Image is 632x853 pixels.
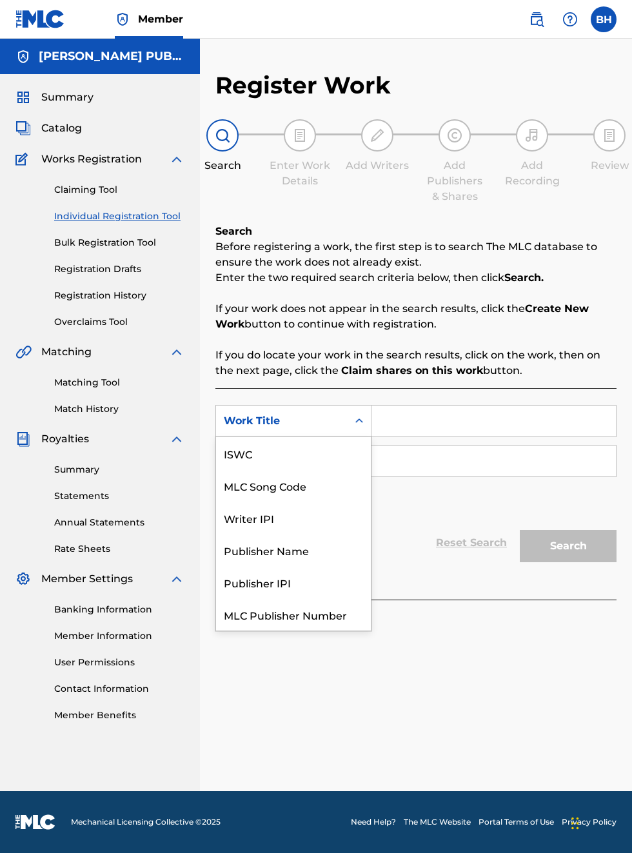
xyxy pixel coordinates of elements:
span: Royalties [41,431,89,447]
img: expand [169,344,184,360]
a: SummarySummary [15,90,94,105]
a: Registration Drafts [54,262,184,276]
img: step indicator icon for Add Publishers & Shares [447,128,462,143]
div: Add Publishers & Shares [422,158,487,204]
a: Claiming Tool [54,183,184,197]
a: Portal Terms of Use [479,816,554,828]
p: Enter the two required search criteria below, then click [215,270,617,286]
iframe: Resource Center [596,599,632,703]
div: Publisher IPI [216,566,371,598]
a: Summary [54,463,184,476]
a: Overclaims Tool [54,315,184,329]
img: Catalog [15,121,31,136]
a: Privacy Policy [562,816,617,828]
div: Work Title [224,413,340,429]
strong: Search. [504,271,544,284]
a: Member Information [54,629,184,643]
div: Help [557,6,583,32]
a: Matching Tool [54,376,184,389]
div: User Menu [591,6,617,32]
img: step indicator icon for Enter Work Details [292,128,308,143]
span: Works Registration [41,152,142,167]
span: Member [138,12,183,26]
img: step indicator icon for Search [215,128,230,143]
a: Rate Sheets [54,542,184,556]
span: Member Settings [41,571,133,587]
a: Member Benefits [54,709,184,722]
form: Search Form [215,405,617,569]
img: Top Rightsholder [115,12,130,27]
a: CatalogCatalog [15,121,82,136]
img: expand [169,152,184,167]
img: expand [169,431,184,447]
b: Search [215,225,252,237]
a: Annual Statements [54,516,184,529]
img: MLC Logo [15,10,65,28]
span: Catalog [41,121,82,136]
div: Search [190,158,255,173]
span: Matching [41,344,92,360]
a: Statements [54,489,184,503]
div: Enter Work Details [268,158,332,189]
img: Accounts [15,49,31,64]
div: MLC Song Code [216,469,371,502]
span: Mechanical Licensing Collective © 2025 [71,816,221,828]
a: Need Help? [351,816,396,828]
a: Public Search [524,6,549,32]
div: Writer IPI [216,502,371,534]
a: Individual Registration Tool [54,210,184,223]
span: Summary [41,90,94,105]
img: Royalties [15,431,31,447]
img: expand [169,571,184,587]
img: help [562,12,578,27]
p: If you do locate your work in the search results, click on the work, then on the next page, click... [215,348,617,378]
p: If your work does not appear in the search results, click the button to continue with registration. [215,301,617,332]
img: Matching [15,344,32,360]
img: Summary [15,90,31,105]
a: Registration History [54,289,184,302]
img: Member Settings [15,571,31,587]
iframe: Chat Widget [568,791,632,853]
a: Bulk Registration Tool [54,236,184,250]
div: ISWC [216,437,371,469]
div: Add Writers [345,158,410,173]
div: Drag [571,804,579,843]
img: search [529,12,544,27]
h5: BOBBY HAMILTON PUBLISHING [39,49,184,64]
img: Works Registration [15,152,32,167]
h2: Register Work [215,71,391,100]
div: Publisher Name [216,534,371,566]
a: Contact Information [54,682,184,696]
a: Match History [54,402,184,416]
div: Add Recording [500,158,564,189]
a: User Permissions [54,656,184,669]
a: Banking Information [54,603,184,616]
a: The MLC Website [404,816,471,828]
img: step indicator icon for Add Writers [370,128,385,143]
img: logo [15,814,55,830]
img: step indicator icon for Add Recording [524,128,540,143]
div: MLC Publisher Number [216,598,371,631]
strong: Claim shares on this work [341,364,483,377]
p: Before registering a work, the first step is to search The MLC database to ensure the work does n... [215,239,617,270]
img: step indicator icon for Review [602,128,617,143]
